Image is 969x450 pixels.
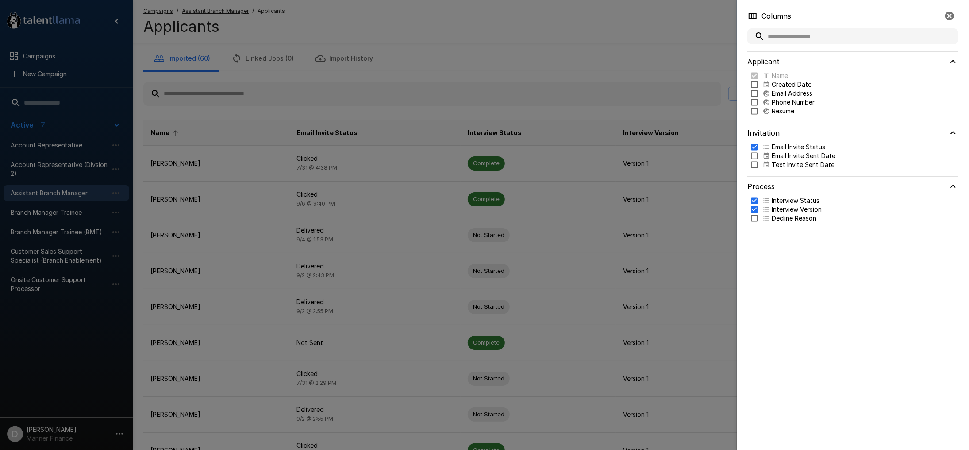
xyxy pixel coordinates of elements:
p: Decline Reason [772,214,816,223]
p: Phone Number [772,98,815,107]
p: Interview Version [772,205,822,214]
p: Resume [772,107,794,116]
p: Text Invite Sent Date [772,160,834,169]
p: Email Address [772,89,812,98]
h6: Applicant [747,55,780,68]
p: Email Invite Status [772,143,825,151]
p: Created Date [772,80,811,89]
p: Columns [761,11,791,21]
p: Interview Status [772,196,819,205]
p: Name [772,71,788,80]
h6: Process [747,180,775,193]
h6: Invitation [747,127,780,139]
p: Email Invite Sent Date [772,151,835,160]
